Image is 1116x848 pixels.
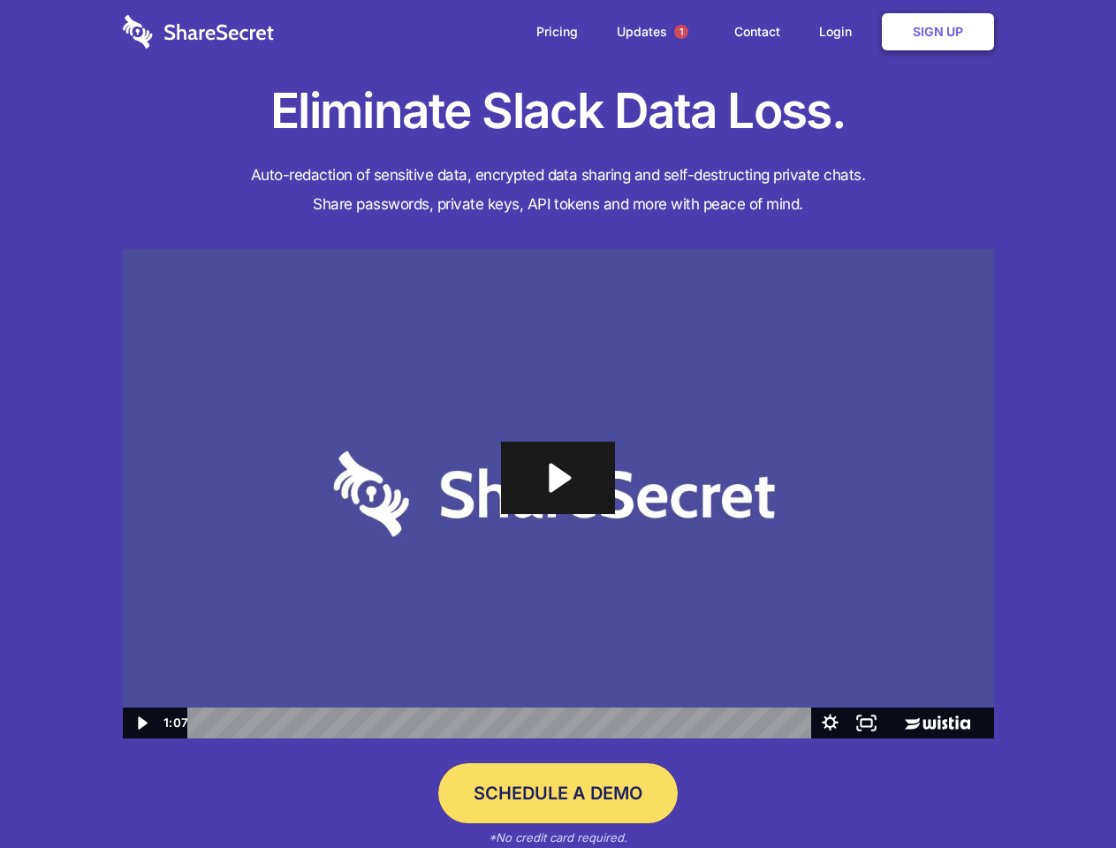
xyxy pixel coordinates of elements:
[123,15,274,49] img: logo-wordmark-white-trans-d4663122ce5f474addd5e946df7df03e33cb6a1c49d2221995e7729f52c070b2.svg
[717,4,798,59] a: Contact
[201,708,803,738] div: Playbar
[884,708,993,738] a: Wistia Logo -- Learn More
[123,79,994,143] h1: Eliminate Slack Data Loss.
[123,161,994,219] h4: Auto-redaction of sensitive data, encrypted data sharing and self-destructing private chats. Shar...
[123,708,159,738] button: Play Video
[812,708,848,738] button: Show settings menu
[519,4,596,59] a: Pricing
[882,13,994,50] a: Sign Up
[674,25,688,39] span: 1
[1028,760,1095,827] iframe: Drift Widget Chat Controller
[801,4,878,59] a: Login
[501,442,614,514] button: Play Video: Sharesecret Slack Extension
[123,249,994,739] img: Sharesecret
[489,830,627,844] em: *No credit card required.
[438,763,678,823] a: Schedule a Demo
[848,708,884,738] button: Fullscreen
